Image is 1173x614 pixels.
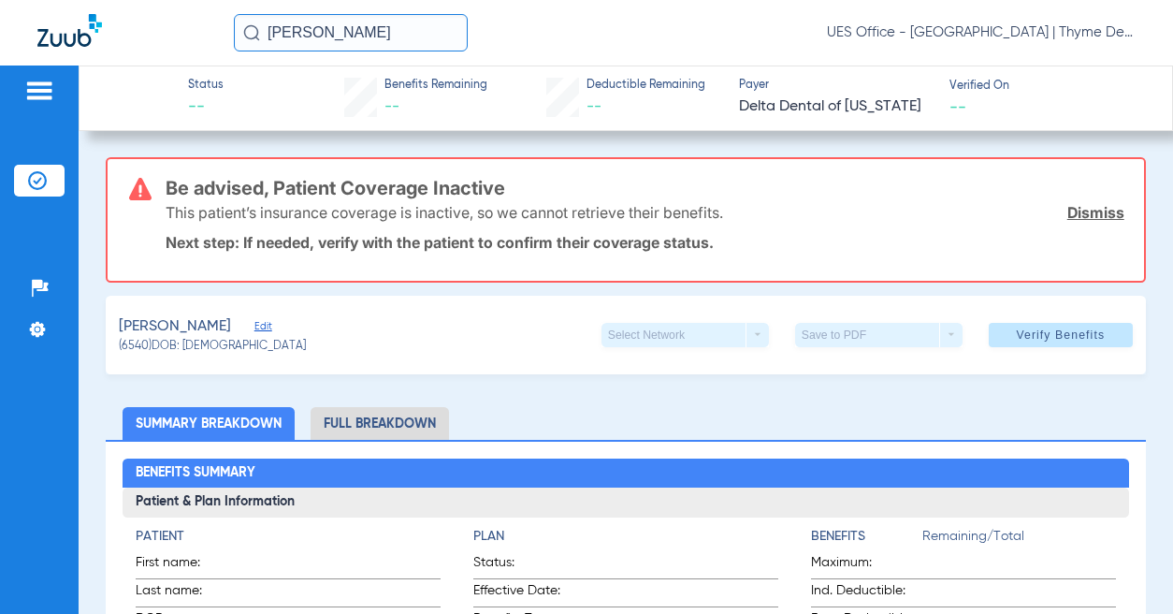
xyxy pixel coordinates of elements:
[136,553,227,578] span: First name:
[1067,203,1124,222] a: Dismiss
[384,99,399,114] span: --
[166,203,723,222] p: This patient’s insurance coverage is inactive, so we cannot retrieve their benefits.
[811,581,922,607] span: Ind. Deductible:
[188,95,224,119] span: --
[129,178,152,200] img: error-icon
[473,527,778,547] h4: Plan
[1016,328,1105,343] span: Verify Benefits
[949,79,1143,95] span: Verified On
[827,23,1136,42] span: UES Office - [GEOGRAPHIC_DATA] | Thyme Dental Care
[384,78,487,95] span: Benefits Remaining
[922,527,1116,553] span: Remaining/Total
[586,99,601,114] span: --
[119,315,231,339] span: [PERSON_NAME]
[949,96,966,116] span: --
[739,95,933,119] span: Delta Dental of [US_STATE]
[243,24,260,41] img: Search Icon
[119,339,306,356] span: (6540) DOB: [DEMOGRAPHIC_DATA]
[473,581,611,607] span: Effective Date:
[254,320,271,338] span: Edit
[123,488,1130,518] h3: Patient & Plan Information
[1079,524,1173,614] iframe: Chat Widget
[166,179,1124,197] h3: Be advised, Patient Coverage Inactive
[234,14,468,51] input: Search for patients
[136,527,441,547] h4: Patient
[37,14,102,47] img: Zuub Logo
[188,78,224,95] span: Status
[811,527,922,553] app-breakdown-title: Benefits
[739,78,933,95] span: Payer
[473,553,611,578] span: Status:
[166,233,1124,252] p: Next step: If needed, verify with the patient to confirm their coverage status.
[123,459,1130,489] h2: Benefits Summary
[811,527,922,547] h4: Benefits
[136,581,227,607] span: Last name:
[123,407,295,440] li: Summary Breakdown
[811,553,922,578] span: Maximum:
[24,80,54,102] img: hamburger-icon
[586,78,705,95] span: Deductible Remaining
[989,323,1133,347] button: Verify Benefits
[311,407,449,440] li: Full Breakdown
